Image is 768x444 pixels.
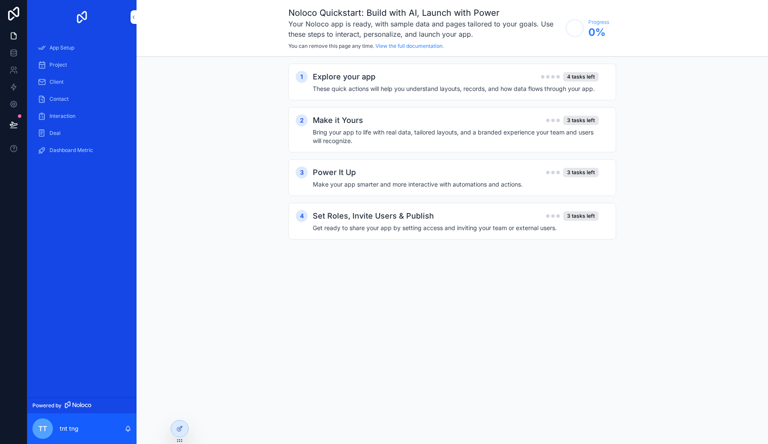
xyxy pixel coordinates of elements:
span: Progress [588,19,609,26]
a: Powered by [27,397,137,413]
a: Deal [32,126,131,141]
h4: Make your app smarter and more interactive with automations and actions. [313,180,599,189]
span: Project [49,61,67,68]
span: 0 % [588,26,609,39]
div: 1 [296,71,308,83]
h4: These quick actions will help you understand layouts, records, and how data flows through your app. [313,85,599,93]
span: Deal [49,130,61,137]
span: You can remove this page any time. [288,43,374,49]
h2: Power It Up [313,166,356,178]
a: Contact [32,91,131,107]
div: scrollable content [27,34,137,169]
span: Contact [49,96,69,102]
a: View the full documentation. [375,43,444,49]
div: scrollable content [137,57,768,263]
span: App Setup [49,44,74,51]
span: Client [49,79,64,85]
span: tt [38,424,47,434]
h2: Set Roles, Invite Users & Publish [313,210,434,222]
h3: Your Noloco app is ready, with sample data and pages tailored to your goals. Use these steps to i... [288,19,561,39]
a: Dashboard Metric [32,143,131,158]
h4: Bring your app to life with real data, tailored layouts, and a branded experience your team and u... [313,128,599,145]
div: 3 tasks left [563,211,599,221]
h2: Make it Yours [313,114,363,126]
span: Interaction [49,113,76,120]
span: Powered by [32,402,61,409]
a: Interaction [32,108,131,124]
a: Client [32,74,131,90]
div: 4 [296,210,308,222]
p: tnt tng [60,424,79,433]
div: 2 [296,114,308,126]
a: App Setup [32,40,131,55]
div: 3 tasks left [563,116,599,125]
h1: Noloco Quickstart: Build with AI, Launch with Power [288,7,561,19]
div: 3 [296,166,308,178]
a: Project [32,57,131,73]
div: 3 tasks left [563,168,599,177]
span: Dashboard Metric [49,147,93,154]
img: App logo [75,10,89,24]
h4: Get ready to share your app by setting access and inviting your team or external users. [313,224,599,232]
div: 4 tasks left [563,72,599,82]
h2: Explore your app [313,71,375,83]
